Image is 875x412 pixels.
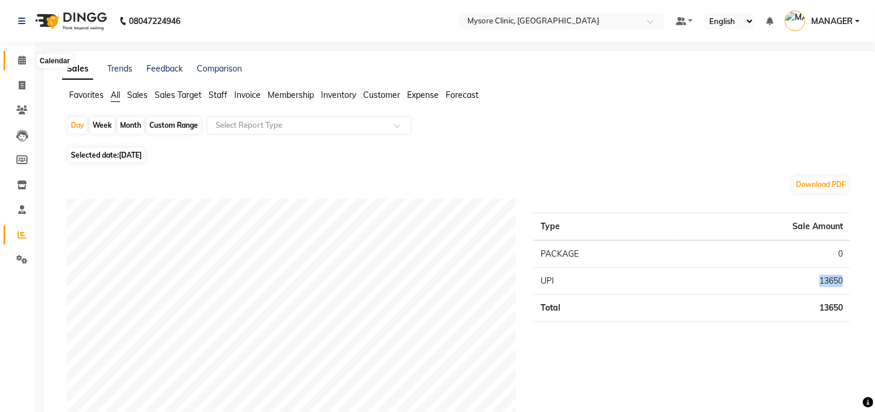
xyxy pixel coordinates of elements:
[146,117,201,134] div: Custom Range
[793,176,849,193] button: Download PDF
[111,90,120,100] span: All
[30,5,110,38] img: logo
[407,90,439,100] span: Expense
[675,240,850,268] td: 0
[534,295,675,322] td: Total
[146,63,183,74] a: Feedback
[68,148,145,162] span: Selected date:
[155,90,201,100] span: Sales Target
[129,5,180,38] b: 08047224946
[675,213,850,241] th: Sale Amount
[107,63,132,74] a: Trends
[127,90,148,100] span: Sales
[209,90,227,100] span: Staff
[90,117,115,134] div: Week
[446,90,478,100] span: Forecast
[534,213,675,241] th: Type
[68,117,87,134] div: Day
[69,90,104,100] span: Favorites
[268,90,314,100] span: Membership
[234,90,261,100] span: Invoice
[321,90,356,100] span: Inventory
[785,11,805,31] img: MANAGER
[534,268,675,295] td: UPI
[811,15,853,28] span: MANAGER
[363,90,400,100] span: Customer
[119,151,142,159] span: [DATE]
[37,54,73,68] div: Calendar
[117,117,144,134] div: Month
[675,295,850,322] td: 13650
[675,268,850,295] td: 13650
[197,63,242,74] a: Comparison
[534,240,675,268] td: PACKAGE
